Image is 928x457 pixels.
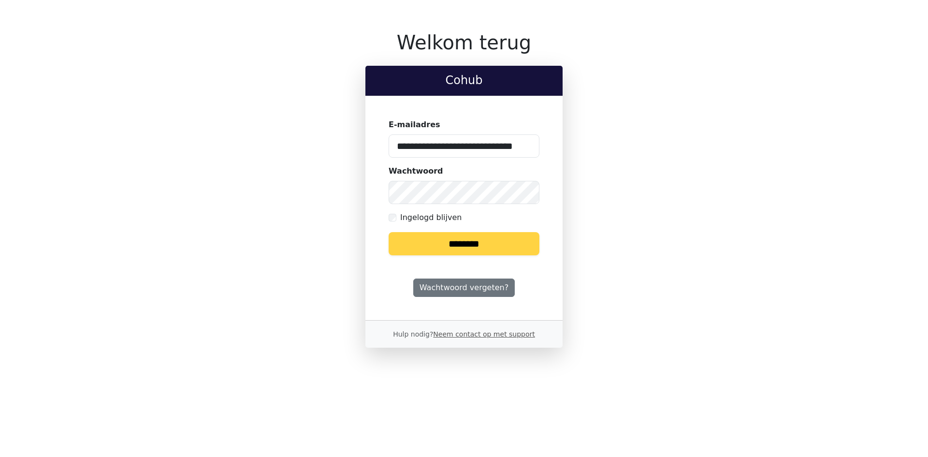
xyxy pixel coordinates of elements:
[393,330,535,338] small: Hulp nodig?
[413,279,515,297] a: Wachtwoord vergeten?
[389,119,440,131] label: E-mailadres
[400,212,462,223] label: Ingelogd blijven
[389,165,443,177] label: Wachtwoord
[433,330,535,338] a: Neem contact op met support
[365,31,563,54] h1: Welkom terug
[373,74,555,88] h2: Cohub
